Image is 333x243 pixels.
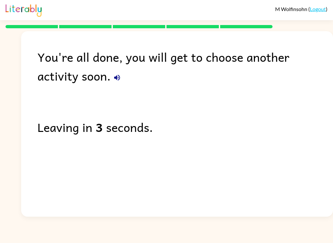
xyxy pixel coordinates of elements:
[37,47,333,85] div: You're all done, you will get to choose another activity soon.
[6,3,42,17] img: Literably
[275,6,308,12] span: M Wolfinsohn
[96,118,103,136] b: 3
[275,6,327,12] div: ( )
[37,118,333,136] div: Leaving in seconds.
[310,6,326,12] a: Logout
